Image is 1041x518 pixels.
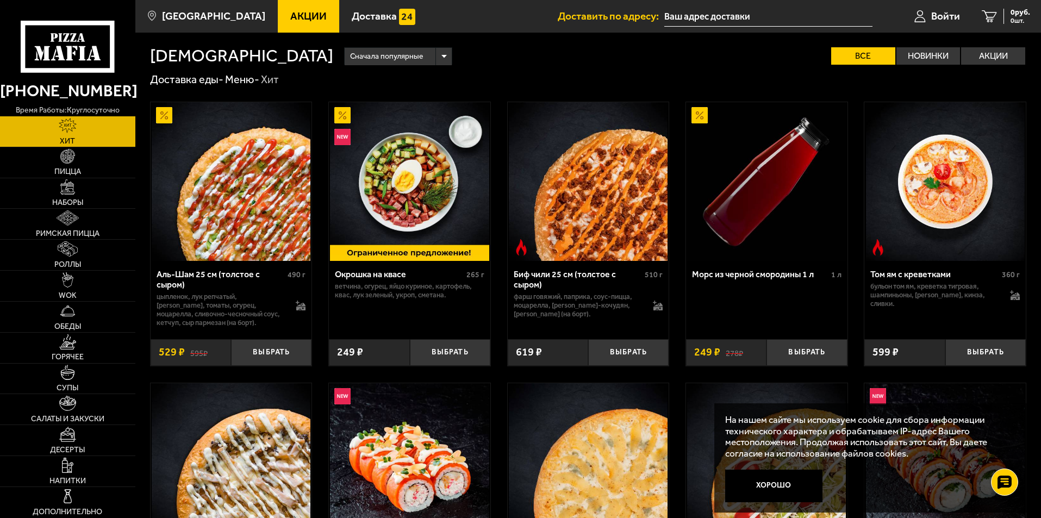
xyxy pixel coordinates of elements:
span: 619 ₽ [516,347,542,358]
span: Римская пицца [36,230,99,238]
img: Биф чили 25 см (толстое с сыром) [509,102,668,261]
p: ветчина, огурец, яйцо куриное, картофель, квас, лук зеленый, укроп, сметана. [335,282,484,299]
img: Том ям с креветками [866,102,1025,261]
a: Острое блюдоТом ям с креветками [864,102,1026,261]
span: Десерты [50,446,85,454]
img: 15daf4d41897b9f0e9f617042186c801.svg [399,9,415,25]
img: Морс из черной смородины 1 л [687,102,846,261]
img: Острое блюдо [513,239,529,255]
button: Выбрать [588,339,669,366]
img: Акционный [334,107,351,123]
span: 265 г [466,270,484,279]
button: Выбрать [766,339,847,366]
span: WOK [59,292,77,299]
div: Аль-Шам 25 см (толстое с сыром) [157,269,285,290]
button: Выбрать [945,339,1026,366]
span: 490 г [288,270,306,279]
button: Выбрать [410,339,490,366]
span: 0 шт. [1011,17,1030,24]
span: 249 ₽ [694,347,720,358]
div: Хит [261,73,279,87]
h1: [DEMOGRAPHIC_DATA] [150,47,333,65]
span: Салаты и закуски [31,415,104,423]
div: Окрошка на квасе [335,269,464,279]
div: Том ям с креветками [870,269,999,279]
span: [GEOGRAPHIC_DATA] [162,11,265,21]
a: Меню- [225,73,259,86]
span: Доставить по адресу: [558,11,664,21]
img: Новинка [334,129,351,145]
span: Роллы [54,261,81,269]
img: Акционный [156,107,172,123]
span: 510 г [645,270,663,279]
span: Супы [57,384,78,392]
a: АкционныйАль-Шам 25 см (толстое с сыром) [151,102,312,261]
span: Пицца [54,168,81,176]
button: Выбрать [231,339,311,366]
label: Новинки [896,47,961,65]
span: Акции [290,11,327,21]
div: Морс из черной смородины 1 л [692,269,828,279]
img: Аль-Шам 25 см (толстое с сыром) [152,102,310,261]
a: АкционныйМорс из черной смородины 1 л [686,102,847,261]
p: фарш говяжий, паприка, соус-пицца, моцарелла, [PERSON_NAME]-кочудян, [PERSON_NAME] (на борт). [514,292,643,319]
span: Наборы [52,199,83,207]
a: Острое блюдоБиф чили 25 см (толстое с сыром) [508,102,669,261]
input: Ваш адрес доставки [664,7,872,27]
span: Сначала популярные [350,46,423,67]
img: Острое блюдо [870,239,886,255]
span: 0 руб. [1011,9,1030,16]
a: Доставка еды- [150,73,223,86]
span: Войти [931,11,960,21]
span: Горячее [52,353,84,361]
span: 360 г [1002,270,1020,279]
p: цыпленок, лук репчатый, [PERSON_NAME], томаты, огурец, моцарелла, сливочно-чесночный соус, кетчуп... [157,292,285,327]
img: Акционный [691,107,708,123]
label: Акции [961,47,1025,65]
p: бульон том ям, креветка тигровая, шампиньоны, [PERSON_NAME], кинза, сливки. [870,282,999,308]
div: Биф чили 25 см (толстое с сыром) [514,269,643,290]
img: Окрошка на квасе [330,102,489,261]
s: 278 ₽ [726,347,743,358]
label: Все [831,47,895,65]
span: Напитки [49,477,86,485]
span: 599 ₽ [872,347,899,358]
button: Хорошо [725,470,823,502]
img: Новинка [870,388,886,404]
p: На нашем сайте мы используем cookie для сбора информации технического характера и обрабатываем IP... [725,414,1009,459]
span: 249 ₽ [337,347,363,358]
span: Дополнительно [33,508,102,516]
s: 595 ₽ [190,347,208,358]
span: Доставка [352,11,397,21]
span: Хит [60,138,75,145]
a: АкционныйНовинкаОкрошка на квасе [329,102,490,261]
span: 529 ₽ [159,347,185,358]
span: 1 л [831,270,841,279]
img: Новинка [334,388,351,404]
span: Обеды [54,323,81,330]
